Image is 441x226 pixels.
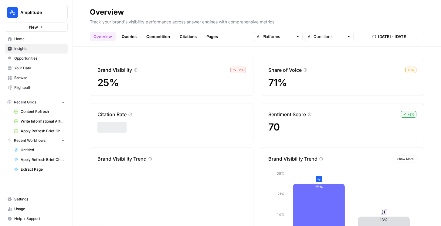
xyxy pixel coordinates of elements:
[397,156,414,161] span: Show More
[5,214,68,224] button: Help + Support
[14,196,65,202] span: Settings
[277,212,284,217] tspan: 14%
[5,63,68,73] a: Your Data
[5,204,68,214] a: Usage
[21,167,65,172] span: Extract Page
[5,136,68,145] button: Recent Workflows
[408,68,414,72] span: + 0 %
[21,157,65,162] span: Apply Refresh Brief Changes
[14,85,65,90] span: Flightpath
[90,17,424,25] p: Track your brand's visibility performance across answer engines with comprehensive metrics.
[5,44,68,54] a: Insights
[21,119,65,124] span: Write Informational Article
[5,194,68,204] a: Settings
[14,99,36,105] span: Recent Grids
[276,171,284,176] tspan: 28%
[14,216,65,221] span: Help + Support
[21,128,65,134] span: Apply Refresh Brief Changes Grid
[5,34,68,44] a: Home
[5,5,68,20] button: Workspace: Amplitude
[5,23,68,32] button: New
[257,33,293,40] input: All Platforms
[356,32,424,41] button: [DATE] - [DATE]
[11,116,68,126] a: Write Informational Article
[380,217,388,222] text: 13%
[90,32,116,41] a: Overview
[381,209,387,215] img: y0fpp64k3yag82e8u6ho1nmr2p0n
[11,107,68,116] a: Content Refresh
[268,111,306,118] p: Sentiment Score
[5,83,68,92] a: Flightpath
[378,33,408,40] span: [DATE] - [DATE]
[237,68,244,72] span: – 2 %
[5,98,68,107] button: Recent Grids
[11,165,68,174] a: Extract Page
[11,155,68,165] a: Apply Refresh Brief Changes
[11,126,68,136] a: Apply Refresh Brief Changes Grid
[97,155,147,162] p: Brand Visibility Trend
[277,192,284,196] tspan: 21%
[97,77,119,89] span: 25%
[268,66,302,74] p: Share of Voice
[21,109,65,114] span: Content Refresh
[14,206,65,212] span: Usage
[315,185,323,189] text: 25%
[14,75,65,81] span: Browse
[7,7,18,18] img: Amplitude Logo
[14,138,46,143] span: Recent Workflows
[268,155,317,162] p: Brand Visibility Trend
[5,54,68,63] a: Opportunities
[5,73,68,83] a: Browse
[395,155,416,162] button: Show More
[14,56,65,61] span: Opportunities
[118,32,140,41] a: Queries
[14,46,65,51] span: Insights
[97,66,132,74] p: Brand Visibility
[268,77,287,89] span: 71%
[176,32,200,41] a: Citations
[21,147,65,153] span: Untitled
[14,36,65,42] span: Home
[316,176,322,182] img: b2fazibalt0en05655e7w9nio2z4
[408,112,414,117] span: + 2 %
[20,9,57,16] span: Amplitude
[143,32,174,41] a: Competition
[29,24,38,30] span: New
[268,121,280,133] span: 70
[90,7,124,17] div: Overview
[14,65,65,71] span: Your Data
[203,32,222,41] a: Pages
[97,111,127,118] p: Citation Rate
[11,145,68,155] a: Untitled
[308,33,344,40] input: All Questions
